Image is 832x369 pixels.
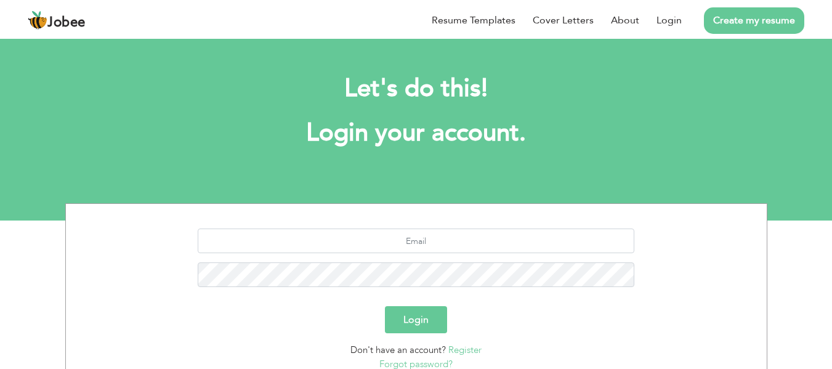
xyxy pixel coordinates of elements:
[47,16,86,30] span: Jobee
[28,10,47,30] img: jobee.io
[533,13,594,28] a: Cover Letters
[84,73,749,105] h2: Let's do this!
[704,7,804,34] a: Create my resume
[198,229,634,253] input: Email
[448,344,482,356] a: Register
[28,10,86,30] a: Jobee
[350,344,446,356] span: Don't have an account?
[656,13,682,28] a: Login
[611,13,639,28] a: About
[432,13,515,28] a: Resume Templates
[84,117,749,149] h1: Login your account.
[385,306,447,333] button: Login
